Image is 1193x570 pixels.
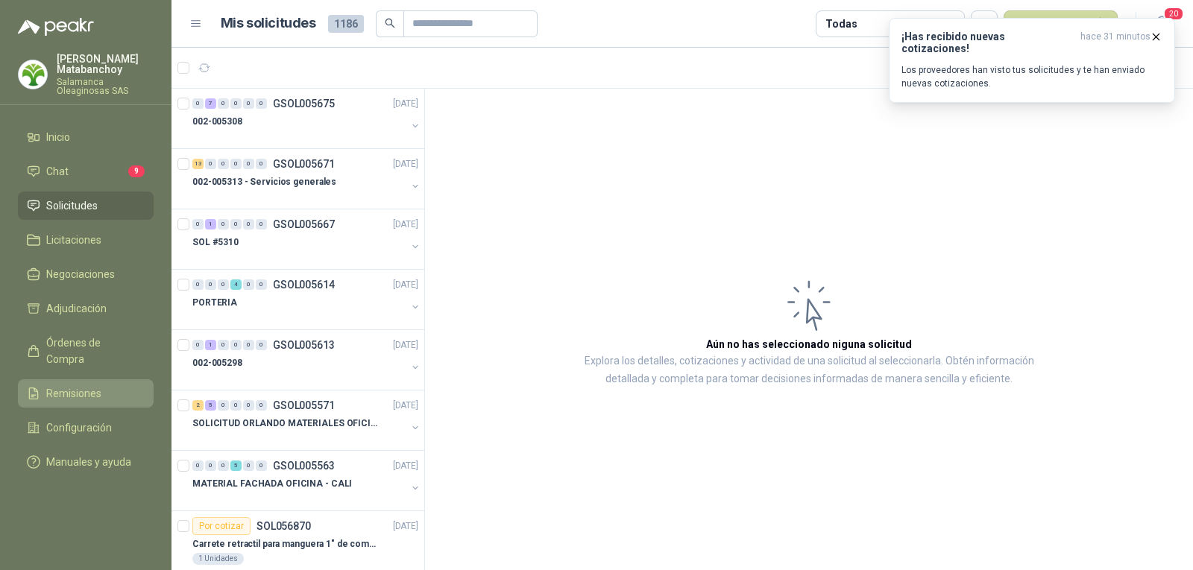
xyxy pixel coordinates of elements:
[1148,10,1175,37] button: 20
[393,459,418,473] p: [DATE]
[273,400,335,411] p: GSOL005571
[901,31,1074,54] h3: ¡Has recibido nuevas cotizaciones!
[18,379,154,408] a: Remisiones
[18,191,154,220] a: Solicitudes
[273,98,335,109] p: GSOL005675
[205,340,216,350] div: 1
[243,279,254,290] div: 0
[192,340,204,350] div: 0
[18,157,154,186] a: Chat9
[192,276,421,323] a: 0 0 0 4 0 0 GSOL005614[DATE] PORTERIA
[57,54,154,75] p: [PERSON_NAME] Matabanchoy
[393,97,418,111] p: [DATE]
[218,400,229,411] div: 0
[192,553,244,565] div: 1 Unidades
[393,278,418,292] p: [DATE]
[205,460,216,471] div: 0
[46,266,115,282] span: Negociaciones
[256,219,267,229] div: 0
[192,457,421,504] a: 0 0 0 5 0 0 GSOL005563[DATE] MATERIAL FACHADA OFICINA - CALI
[205,279,216,290] div: 0
[1080,31,1150,54] span: hace 31 minutos
[706,336,912,352] h3: Aún no has seleccionado niguna solicitud
[218,159,229,169] div: 0
[192,396,421,444] a: 2 5 0 0 0 0 GSOL005571[DATE] SOLICITUD ORLANDO MATERIALES OFICINA - CALI
[230,219,242,229] div: 0
[46,129,70,145] span: Inicio
[18,414,154,442] a: Configuración
[328,15,364,33] span: 1186
[256,400,267,411] div: 0
[243,219,254,229] div: 0
[230,279,242,290] div: 4
[46,385,101,402] span: Remisiones
[192,477,352,491] p: MATERIAL FACHADA OFICINA - CALI
[825,16,857,32] div: Todas
[192,235,239,250] p: SOL #5310
[128,165,145,177] span: 9
[256,98,267,109] div: 0
[574,352,1044,388] p: Explora los detalles, cotizaciones y actividad de una solicitud al seleccionarla. Obtén informaci...
[205,219,216,229] div: 1
[218,98,229,109] div: 0
[46,232,101,248] span: Licitaciones
[393,157,418,171] p: [DATE]
[230,400,242,411] div: 0
[243,400,254,411] div: 0
[243,340,254,350] div: 0
[46,454,131,470] span: Manuales y ayuda
[230,159,242,169] div: 0
[18,18,94,36] img: Logo peakr
[192,537,378,551] p: Carrete retractil para manguera 1" de combustible
[18,448,154,476] a: Manuales y ayuda
[393,338,418,352] p: [DATE]
[1004,10,1118,37] button: Nueva solicitud
[218,279,229,290] div: 0
[230,340,242,350] div: 0
[1163,7,1184,21] span: 20
[889,18,1175,103] button: ¡Has recibido nuevas cotizaciones!hace 31 minutos Los proveedores han visto tus solicitudes y te ...
[192,155,421,203] a: 13 0 0 0 0 0 GSOL005671[DATE] 002-005313 - Servicios generales
[256,340,267,350] div: 0
[901,63,1162,90] p: Los proveedores han visto tus solicitudes y te han enviado nuevas cotizaciones.
[18,329,154,373] a: Órdenes de Compra
[46,419,112,436] span: Configuración
[385,18,395,28] span: search
[205,159,216,169] div: 0
[218,460,229,471] div: 0
[205,98,216,109] div: 7
[18,294,154,323] a: Adjudicación
[273,159,335,169] p: GSOL005671
[230,460,242,471] div: 5
[205,400,216,411] div: 5
[243,159,254,169] div: 0
[192,279,204,290] div: 0
[57,77,154,95] p: Salamanca Oleaginosas SAS
[230,98,242,109] div: 0
[192,98,204,109] div: 0
[218,219,229,229] div: 0
[192,175,336,189] p: 002-005313 - Servicios generales
[192,296,237,310] p: PORTERIA
[273,460,335,471] p: GSOL005563
[18,260,154,288] a: Negociaciones
[256,159,267,169] div: 0
[192,95,421,142] a: 0 7 0 0 0 0 GSOL005675[DATE] 002-005308
[192,336,421,384] a: 0 1 0 0 0 0 GSOL005613[DATE] 002-005298
[243,460,254,471] div: 0
[192,356,242,370] p: 002-005298
[18,123,154,151] a: Inicio
[273,340,335,350] p: GSOL005613
[192,215,421,263] a: 0 1 0 0 0 0 GSOL005667[DATE] SOL #5310
[243,98,254,109] div: 0
[256,279,267,290] div: 0
[273,219,335,229] p: GSOL005667
[19,60,47,89] img: Company Logo
[192,517,251,535] div: Por cotizar
[192,417,378,431] p: SOLICITUD ORLANDO MATERIALES OFICINA - CALI
[256,460,267,471] div: 0
[18,226,154,254] a: Licitaciones
[192,400,204,411] div: 2
[46,335,139,367] span: Órdenes de Compra
[192,115,242,129] p: 002-005308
